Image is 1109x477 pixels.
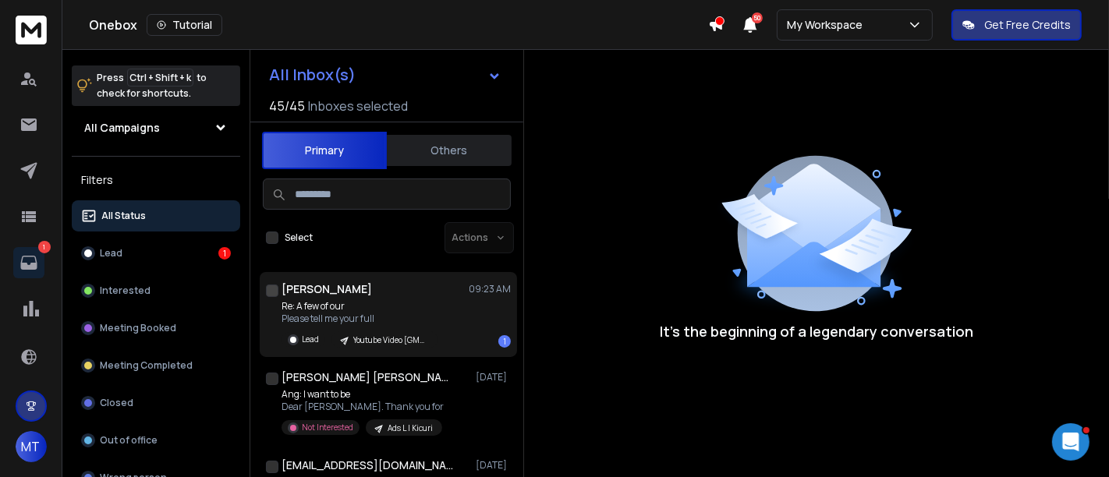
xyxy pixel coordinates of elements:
h3: Filters [72,169,240,191]
a: 1 [13,247,44,278]
p: All Status [101,210,146,222]
p: Out of office [100,434,158,447]
button: Get Free Credits [951,9,1082,41]
p: Meeting Completed [100,359,193,372]
button: Meeting Booked [72,313,240,344]
p: It’s the beginning of a legendary conversation [660,320,973,342]
p: Lead [100,247,122,260]
h1: [PERSON_NAME] [PERSON_NAME] [282,369,453,385]
span: 45 / 45 [269,97,305,115]
p: My Workspace [787,17,869,33]
p: Interested [100,284,151,297]
label: Select [285,231,313,244]
p: Dear [PERSON_NAME]. Thank you for [282,401,444,413]
p: Please tell me your full [282,313,438,325]
button: Interested [72,275,240,306]
button: Closed [72,387,240,419]
p: 09:23 AM [469,283,511,295]
p: Closed [100,397,133,409]
button: All Inbox(s) [257,59,514,90]
button: All Campaigns [72,112,240,143]
p: 1 [38,241,51,253]
p: [DATE] [476,459,511,472]
button: All Status [72,200,240,231]
p: Re: A few of our [282,300,438,313]
h1: [EMAIL_ADDRESS][DOMAIN_NAME] [282,458,453,473]
p: Youtube Video [GMB Affi] [353,334,428,346]
p: Ads L | Kicuri [388,422,433,434]
p: Press to check for shortcuts. [97,70,207,101]
h3: Inboxes selected [308,97,408,115]
p: Lead [302,334,319,345]
button: Out of office [72,425,240,456]
p: Meeting Booked [100,322,176,334]
span: Ctrl + Shift + k [127,69,193,87]
button: MT [16,431,47,462]
iframe: Intercom live chat [1052,423,1090,461]
button: Meeting Completed [72,350,240,381]
button: Tutorial [147,14,222,36]
p: Not Interested [302,422,353,433]
button: Lead1 [72,238,240,269]
div: Onebox [89,14,708,36]
p: Ang: I want to be [282,388,444,401]
h1: All Campaigns [84,120,160,136]
button: Primary [262,132,387,169]
div: 1 [498,335,511,348]
span: 50 [752,12,763,23]
h1: [PERSON_NAME] [282,281,372,297]
div: 1 [218,247,231,260]
button: Others [387,133,512,168]
p: [DATE] [476,371,511,383]
p: Get Free Credits [984,17,1071,33]
h1: All Inbox(s) [269,67,356,83]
